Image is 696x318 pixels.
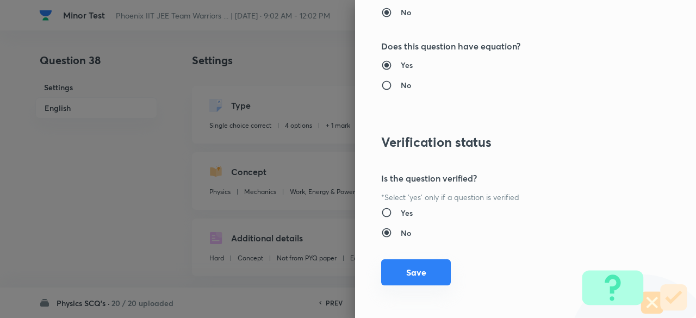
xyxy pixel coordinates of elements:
h5: Is the question verified? [381,172,633,185]
p: *Select 'yes' only if a question is verified [381,191,633,203]
h6: No [401,227,411,239]
h6: No [401,79,411,91]
h6: No [401,7,411,18]
button: Save [381,259,451,285]
h5: Does this question have equation? [381,40,633,53]
h3: Verification status [381,134,633,150]
h6: Yes [401,59,413,71]
h6: Yes [401,207,413,219]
